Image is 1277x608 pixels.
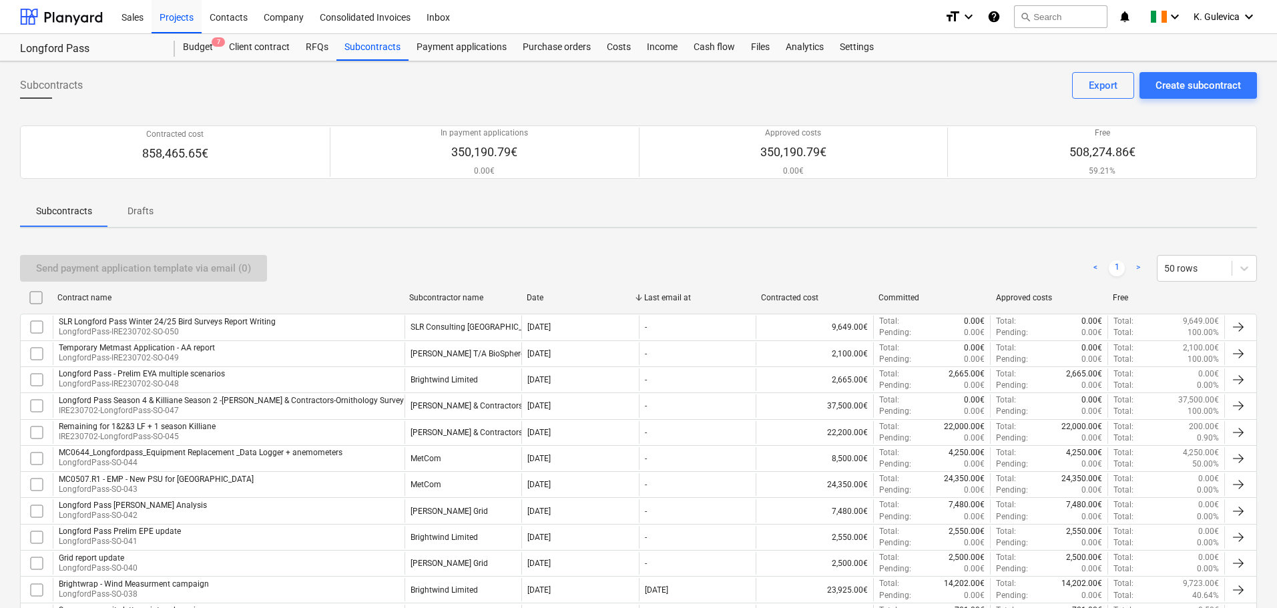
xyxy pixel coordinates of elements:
button: Search [1014,5,1107,28]
p: 0.00€ [1081,354,1102,365]
p: Total : [1113,354,1133,365]
p: 0.00€ [1081,316,1102,327]
a: Payment applications [409,34,515,61]
a: Costs [599,34,639,61]
iframe: Chat Widget [1210,544,1277,608]
p: 0.00€ [1198,368,1219,380]
p: 14,202.00€ [1061,578,1102,589]
p: LongfordPass-SO-043 [59,484,254,495]
a: Cash flow [686,34,743,61]
p: Total : [1113,406,1133,417]
p: 100.00% [1188,354,1219,365]
p: 350,190.79€ [760,144,826,160]
p: Total : [996,526,1016,537]
p: 2,500.00€ [1066,552,1102,563]
p: Total : [879,394,899,406]
p: 0.90% [1197,432,1219,444]
p: Pending : [996,432,1028,444]
p: 4,250.00€ [1183,447,1219,459]
p: Total : [879,526,899,537]
p: 0.00€ [1198,526,1219,537]
div: Brightwind Limited [411,375,478,384]
div: - [645,454,647,463]
div: John Murphy & Contractors [411,401,523,410]
div: Longford Pass [20,42,159,56]
i: keyboard_arrow_down [961,9,977,25]
div: RFQs [298,34,336,61]
div: Client contract [221,34,298,61]
div: Longford Pass - Prelim EYA multiple scenarios [59,369,225,378]
p: 0.00€ [1081,459,1102,470]
i: format_size [945,9,961,25]
p: Total : [1113,526,1133,537]
p: 2,550.00€ [949,526,985,537]
p: Contracted cost [142,129,208,140]
p: 0.00€ [964,432,985,444]
p: 37,500.00€ [1178,394,1219,406]
p: Total : [1113,578,1133,589]
a: Previous page [1087,260,1103,276]
p: Total : [996,368,1016,380]
p: Total : [1113,316,1133,327]
p: LongfordPass-SO-040 [59,563,138,574]
div: [DATE] [527,375,551,384]
p: Pending : [879,590,911,601]
div: 2,500.00€ [756,552,873,575]
span: search [1020,11,1031,22]
span: Subcontracts [20,77,83,93]
div: Longford Pass Prelim EPE update [59,527,181,536]
p: 0.00€ [964,590,985,601]
p: LongfordPass-SO-041 [59,536,181,547]
div: 24,350.00€ [756,473,873,496]
p: Pending : [879,380,911,391]
p: 0.00€ [1081,394,1102,406]
p: Total : [996,316,1016,327]
div: 2,665.00€ [756,368,873,391]
p: Pending : [996,406,1028,417]
p: 0.00€ [441,166,528,177]
p: 24,350.00€ [1061,473,1102,485]
p: LongfordPass-IRE230702-SO-050 [59,326,276,338]
div: SLR Consulting Ireland [411,322,544,332]
p: 0.00€ [964,342,985,354]
p: 40.64% [1192,590,1219,601]
div: [DATE] [527,454,551,463]
div: Remaining for 1&2&3 LF + 1 season Killiane [59,422,216,431]
p: Pending : [879,459,911,470]
p: Total : [879,316,899,327]
div: - [645,401,647,410]
p: Pending : [996,327,1028,338]
div: 2,100.00€ [756,342,873,365]
p: Pending : [879,511,911,523]
div: Income [639,34,686,61]
p: 0.00€ [1198,473,1219,485]
div: Create subcontract [1156,77,1241,94]
div: - [645,507,647,516]
p: 508,274.86€ [1069,144,1135,160]
p: Total : [879,447,899,459]
p: 0.00€ [964,394,985,406]
div: Mullan Grid [411,507,488,516]
p: 24,350.00€ [944,473,985,485]
p: 0.00% [1197,511,1219,523]
p: LongfordPass-IRE230702-SO-049 [59,352,215,364]
p: Total : [996,499,1016,511]
a: Purchase orders [515,34,599,61]
p: 0.00€ [964,354,985,365]
p: 50.00% [1192,459,1219,470]
a: Analytics [778,34,832,61]
div: Contract name [57,293,399,302]
a: Subcontracts [336,34,409,61]
p: Total : [1113,380,1133,391]
p: Pending : [879,406,911,417]
p: Total : [1113,368,1133,380]
p: Pending : [879,354,911,365]
div: MC0644_Longfordpass_Equipment Replacement _Data Logger + anemometers [59,448,342,457]
div: - [645,559,647,568]
p: Total : [1113,499,1133,511]
p: 0.00€ [964,316,985,327]
p: Total : [996,421,1016,432]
